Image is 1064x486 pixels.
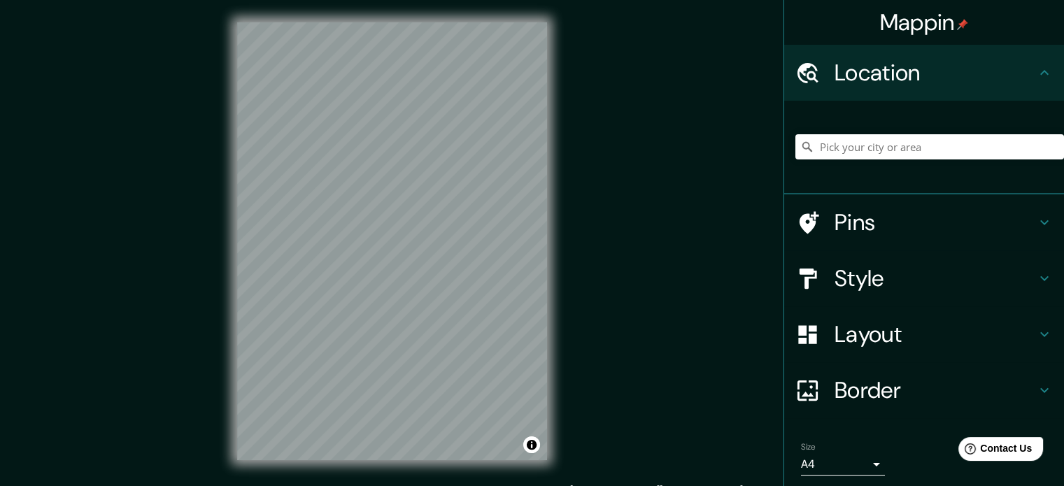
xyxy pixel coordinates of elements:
[835,264,1036,292] h4: Style
[784,250,1064,306] div: Style
[523,436,540,453] button: Toggle attribution
[880,8,969,36] h4: Mappin
[835,208,1036,236] h4: Pins
[784,45,1064,101] div: Location
[939,431,1049,471] iframe: Help widget launcher
[784,362,1064,418] div: Border
[801,441,816,453] label: Size
[835,320,1036,348] h4: Layout
[835,376,1036,404] h4: Border
[784,306,1064,362] div: Layout
[801,453,885,476] div: A4
[835,59,1036,87] h4: Location
[784,194,1064,250] div: Pins
[957,19,968,30] img: pin-icon.png
[237,22,547,460] canvas: Map
[795,134,1064,159] input: Pick your city or area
